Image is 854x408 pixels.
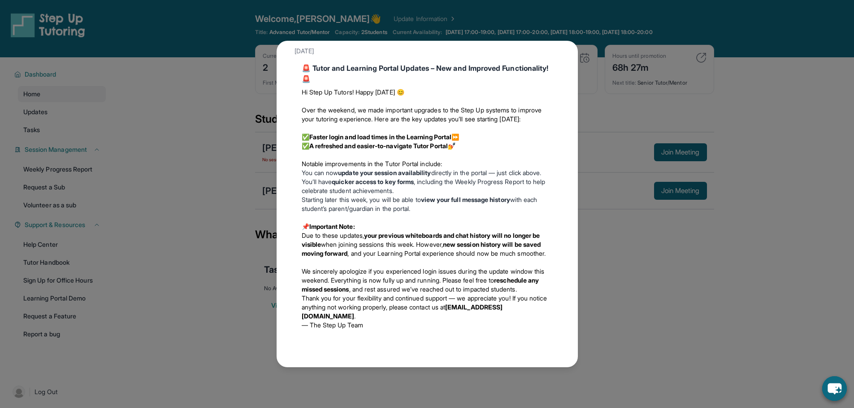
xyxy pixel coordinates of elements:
span: . [354,312,355,320]
span: 💅 [448,142,455,150]
span: ⏩ [451,133,459,141]
span: directly in the portal — just click above. [431,169,542,176]
div: 🚨 Tutor and Learning Portal Updates – New and Improved Functionality! 🚨 [302,63,553,84]
span: when joining sessions this week. However, [321,241,443,248]
span: , including the Weekly Progress Report to help celebrate student achievements. [302,178,546,194]
span: Due to these updates, [302,232,364,239]
strong: A refreshed and easier-to-navigate Tutor Portal [309,142,448,150]
strong: quicker access to key forms [332,178,414,185]
strong: Faster login and load times in the Learning Portal [309,133,452,141]
span: Over the weekend, we made important upgrades to the Step Up systems to improve your tutoring expe... [302,106,542,123]
span: — The Step Up Team [302,321,363,329]
button: chat-button [822,376,847,401]
li: You’ll have [302,177,553,195]
strong: view your full message history [421,196,510,203]
span: ✅ [302,142,309,150]
span: Hi Step Up Tutors! Happy [DATE] 😊 [302,88,404,96]
span: Notable improvements in the Tutor Portal include: [302,160,442,167]
strong: your previous whiteboards and chat history will no longer be visible [302,232,540,248]
span: You can now [302,169,338,176]
span: Thank you for your flexibility and continued support — we appreciate you! If you notice anything ... [302,294,547,311]
div: [DATE] [295,43,560,59]
span: 📌 [302,223,309,230]
span: Starting later this week, you will be able to [302,196,421,203]
span: We sincerely apologize if you experienced login issues during the update window this weekend. Eve... [302,267,545,284]
strong: Important Note: [309,223,355,230]
span: , and your Learning Portal experience should now be much smoother. [347,249,546,257]
strong: update your session availability [338,169,431,176]
span: , and rest assured we’ve reached out to impacted students. [349,285,517,293]
span: ✅ [302,133,309,141]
